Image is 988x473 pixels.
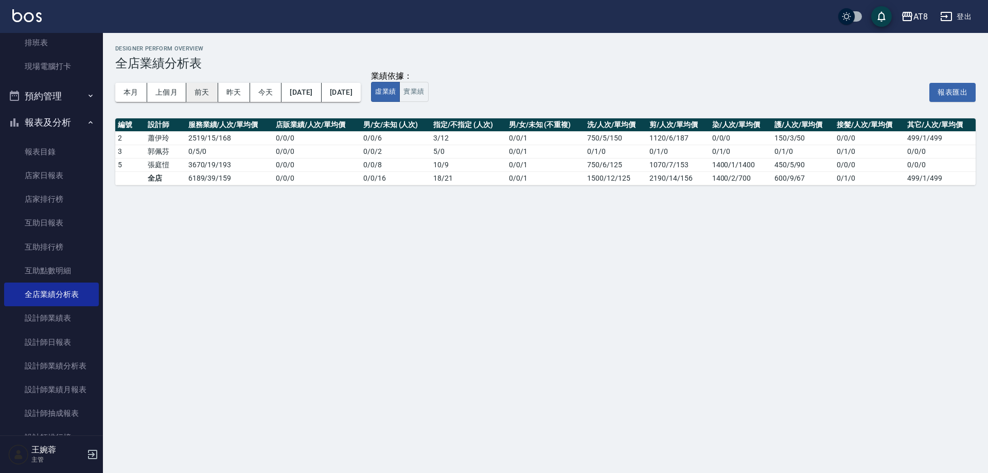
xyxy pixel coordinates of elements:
a: 店家日報表 [4,164,99,187]
th: 護/人次/單均價 [772,118,834,132]
td: 0 / 0 / 6 [361,131,431,145]
button: 報表匯出 [929,83,976,102]
td: 0 / 0 / 8 [361,158,431,171]
button: 登出 [936,7,976,26]
td: 5 / 0 [431,145,506,158]
td: 0 / 0 / 1 [506,131,585,145]
td: 2519 / 15 / 168 [186,131,273,145]
div: 業績依據： [371,71,428,82]
td: 1400/2/700 [710,171,772,185]
th: 洗/人次/單均價 [585,118,647,132]
a: 報表目錄 [4,140,99,164]
th: 服務業績/人次/單均價 [186,118,273,132]
button: 本月 [115,83,147,102]
a: 設計師業績表 [4,306,99,330]
button: [DATE] [281,83,321,102]
a: 設計師業績分析表 [4,354,99,378]
td: 3 [115,145,145,158]
td: 0 / 0 / 16 [361,171,431,185]
th: 店販業績/人次/單均價 [273,118,361,132]
th: 男/女/未知 (人次) [361,118,431,132]
a: 設計師排行榜 [4,426,99,449]
a: 排班表 [4,31,99,55]
button: [DATE] [322,83,361,102]
td: 1070/7/153 [647,158,709,171]
td: 0/0/0 [905,145,976,158]
td: 0 / 0 / 0 [273,145,361,158]
td: 450/5/90 [772,158,834,171]
button: 實業績 [399,82,428,102]
td: 蕭伊玲 [145,131,185,145]
button: 今天 [250,83,282,102]
td: 0/1/0 [772,145,834,158]
button: 昨天 [218,83,250,102]
a: 互助日報表 [4,211,99,235]
td: 0/1/0 [647,145,709,158]
td: 2 [115,131,145,145]
a: 設計師日報表 [4,330,99,354]
td: 0/0/0 [834,131,905,145]
a: 報表匯出 [929,86,976,96]
td: 0 / 0 / 2 [361,145,431,158]
a: 互助排行榜 [4,235,99,259]
table: a dense table [115,118,976,185]
td: 499/1/499 [905,131,976,145]
td: 0/1/0 [834,145,905,158]
td: 0 / 0 / 0 [273,131,361,145]
a: 設計師抽成報表 [4,401,99,425]
th: 男/女/未知 (不重複) [506,118,585,132]
td: 0 / 0 / 1 [506,171,585,185]
td: 3670 / 19 / 193 [186,158,273,171]
td: 2190/14/156 [647,171,709,185]
td: 0/0/0 [905,158,976,171]
td: 150/3/50 [772,131,834,145]
a: 互助點數明細 [4,259,99,283]
a: 全店業績分析表 [4,283,99,306]
td: 0 / 5 / 0 [186,145,273,158]
td: 10 / 9 [431,158,506,171]
a: 設計師業績月報表 [4,378,99,401]
td: 5 [115,158,145,171]
td: 全店 [145,171,185,185]
th: 其它/人次/單均價 [905,118,976,132]
h2: Designer Perform Overview [115,45,976,52]
td: 0/1/0 [710,145,772,158]
td: 3 / 12 [431,131,506,145]
button: AT8 [897,6,932,27]
td: 1500/12/125 [585,171,647,185]
a: 店家排行榜 [4,187,99,211]
td: 1120/6/187 [647,131,709,145]
td: 6189 / 39 / 159 [186,171,273,185]
td: 郭佩芬 [145,145,185,158]
button: 前天 [186,83,218,102]
button: 虛業績 [371,82,400,102]
td: 0 / 0 / 0 [273,171,361,185]
td: 0 / 0 / 1 [506,158,585,171]
button: 上個月 [147,83,186,102]
td: 0/1/0 [834,171,905,185]
td: 0/1/0 [585,145,647,158]
img: Logo [12,9,42,22]
td: 0/0/0 [834,158,905,171]
td: 750/5/150 [585,131,647,145]
h5: 王婉蓉 [31,445,84,455]
a: 現場電腦打卡 [4,55,99,78]
button: save [871,6,892,27]
td: 0 / 0 / 0 [273,158,361,171]
p: 主管 [31,455,84,464]
th: 指定/不指定 (人次) [431,118,506,132]
td: 750/6/125 [585,158,647,171]
th: 接髮/人次/單均價 [834,118,905,132]
td: 18 / 21 [431,171,506,185]
button: 預約管理 [4,83,99,110]
th: 設計師 [145,118,185,132]
td: 499/1/499 [905,171,976,185]
th: 編號 [115,118,145,132]
td: 0 / 0 / 1 [506,145,585,158]
img: Person [8,444,29,465]
th: 剪/人次/單均價 [647,118,709,132]
td: 600/9/67 [772,171,834,185]
td: 1400/1/1400 [710,158,772,171]
td: 0/0/0 [710,131,772,145]
div: AT8 [913,10,928,23]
